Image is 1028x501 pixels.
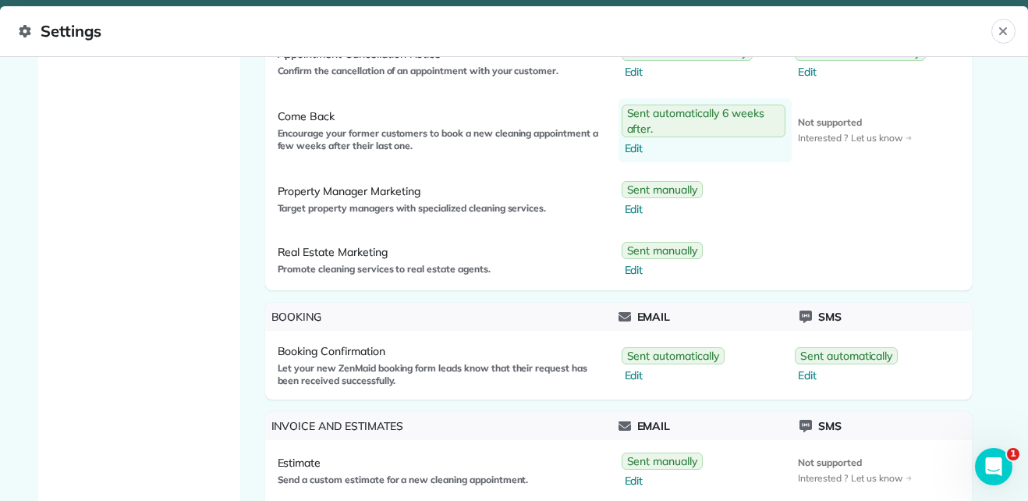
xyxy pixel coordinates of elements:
[851,132,913,144] span: Let us know
[991,19,1016,44] button: Close
[278,474,606,486] span: Send a custom estimate for a new cleaning appointment.
[278,362,606,387] span: Let your new ZenMaid booking form leads know that their request has been received successfully.
[278,65,606,77] span: Confirm the cancellation of an appointment with your customer.
[637,309,671,325] span: Email
[798,368,898,383] span: Edit
[798,64,926,80] span: Edit
[278,183,606,199] span: Property Manager Marketing
[619,236,710,284] a: Sent manuallyEdit
[278,244,606,260] span: Real Estate Marketing
[619,175,710,223] a: Sent manuallyEdit
[625,64,753,80] span: Edit
[792,37,932,86] a: Sent semi-automaticallyEdit
[637,418,671,434] span: Email
[278,343,606,359] span: Booking Confirmation
[792,450,918,491] a: Not supportedInterested ?Let us know
[278,202,606,215] span: Target property managers with specialized cleaning services.
[798,472,848,485] span: Interested ?
[798,457,912,469] span: Not supported
[851,472,913,485] span: Let us know
[792,110,918,151] a: Not supportedInterested ?Let us know
[798,116,912,129] span: Not supported
[975,448,1012,485] iframe: Intercom live chat
[19,19,991,44] span: Settings
[619,446,710,495] a: Sent manuallyEdit
[627,182,698,197] span: Sent manually
[625,262,704,278] span: Edit
[625,368,725,383] span: Edit
[278,263,606,275] span: Promote cleaning services to real estate agents.
[818,418,842,434] span: Sms
[271,418,445,434] span: Invoice and Estimates
[627,105,781,137] span: Sent automatically 6 weeks after.
[278,455,606,471] span: Estimate
[792,341,904,389] a: Sent automaticallyEdit
[798,132,848,144] span: Interested ?
[627,348,719,364] span: Sent automatically
[800,348,892,364] span: Sent automatically
[619,98,792,162] a: Sent automatically 6 weeks after.Edit
[619,341,731,389] a: Sent automaticallyEdit
[271,309,445,325] span: Booking
[619,37,759,86] a: Sent semi-automaticallyEdit
[625,201,704,217] span: Edit
[625,473,704,489] span: Edit
[627,243,698,258] span: Sent manually
[818,309,842,325] span: Sms
[627,453,698,469] span: Sent manually
[278,127,606,152] span: Encourage your former customers to book a new cleaning appointment a few weeks after their last one.
[1007,448,1019,460] span: 1
[278,108,606,124] span: Come Back
[625,140,786,156] span: Edit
